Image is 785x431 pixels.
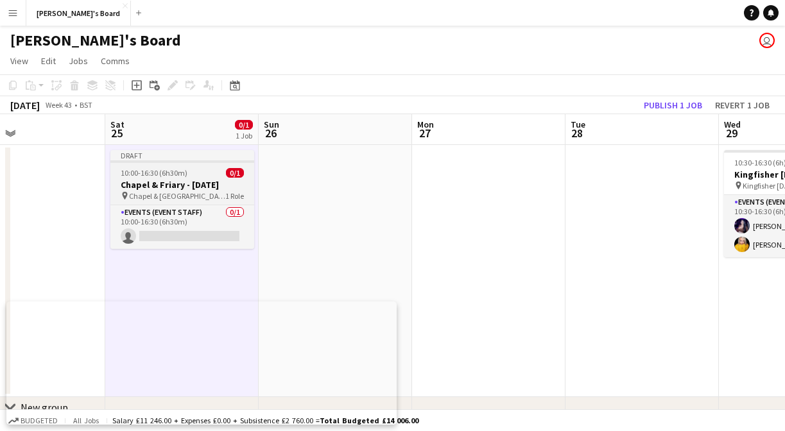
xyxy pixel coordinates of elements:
[6,301,397,425] iframe: Popup CTA
[21,416,58,425] span: Budgeted
[101,55,130,67] span: Comms
[110,150,254,249] app-job-card: Draft10:00-16:30 (6h30m)0/1Chapel & Friary - [DATE] Chapel & [GEOGRAPHIC_DATA]1 RoleEvents (Event...
[96,53,135,69] a: Comms
[235,120,253,130] span: 0/1
[710,97,775,114] button: Revert 1 job
[5,53,33,69] a: View
[110,150,254,160] div: Draft
[264,119,279,130] span: Sun
[569,126,585,140] span: 28
[110,179,254,190] h3: Chapel & Friary - [DATE]
[724,119,741,130] span: Wed
[110,119,125,130] span: Sat
[64,53,93,69] a: Jobs
[722,126,741,140] span: 29
[108,126,125,140] span: 25
[129,191,225,201] span: Chapel & [GEOGRAPHIC_DATA]
[10,99,40,112] div: [DATE]
[10,31,181,50] h1: [PERSON_NAME]'s Board
[41,55,56,67] span: Edit
[69,55,88,67] span: Jobs
[110,205,254,249] app-card-role: Events (Event Staff)0/110:00-16:30 (6h30m)
[262,126,279,140] span: 26
[226,168,244,178] span: 0/1
[759,33,775,48] app-user-avatar: Leanne Parker
[42,100,74,110] span: Week 43
[639,97,707,114] button: Publish 1 job
[121,168,187,178] span: 10:00-16:30 (6h30m)
[417,119,434,130] span: Mon
[571,119,585,130] span: Tue
[10,55,28,67] span: View
[415,126,434,140] span: 27
[80,100,92,110] div: BST
[26,1,131,26] button: [PERSON_NAME]'s Board
[225,191,244,201] span: 1 Role
[36,53,61,69] a: Edit
[236,131,252,140] div: 1 Job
